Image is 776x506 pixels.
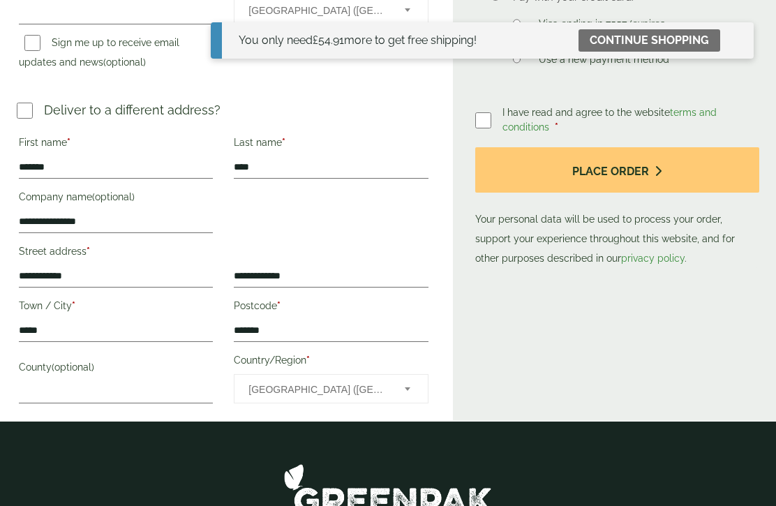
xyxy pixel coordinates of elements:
abbr: required [67,137,70,148]
label: Street address [19,241,213,265]
label: Last name [234,133,428,156]
span: £ [313,34,318,47]
span: Country/Region [234,374,428,403]
a: privacy policy [621,253,685,264]
span: (optional) [103,57,146,68]
span: (optional) [92,191,135,202]
button: Place order [475,147,759,193]
label: Town / City [19,296,213,320]
abbr: required [306,355,310,366]
p: Your personal data will be used to process your order, support your experience throughout this we... [475,147,759,268]
input: Sign me up to receive email updates and news(optional) [24,35,40,51]
a: Continue shopping [579,29,720,52]
label: First name [19,133,213,156]
label: Postcode [234,296,428,320]
abbr: required [87,246,90,257]
p: Deliver to a different address? [44,101,221,119]
span: (optional) [52,362,94,373]
label: Company name [19,187,213,211]
abbr: required [555,121,558,133]
label: Sign me up to receive email updates and news [19,37,179,72]
abbr: required [72,300,75,311]
span: 54.91 [313,34,344,47]
span: United Kingdom (UK) [248,375,385,404]
label: Visa ending in 7557 (expires [CREDIT_CARD_DATA]) [513,18,664,49]
abbr: required [282,137,285,148]
span: I have read and agree to the website [502,107,717,133]
label: County [19,357,213,381]
div: You only need more to get free shipping! [239,32,477,49]
label: Country/Region [234,350,428,374]
abbr: required [277,300,281,311]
